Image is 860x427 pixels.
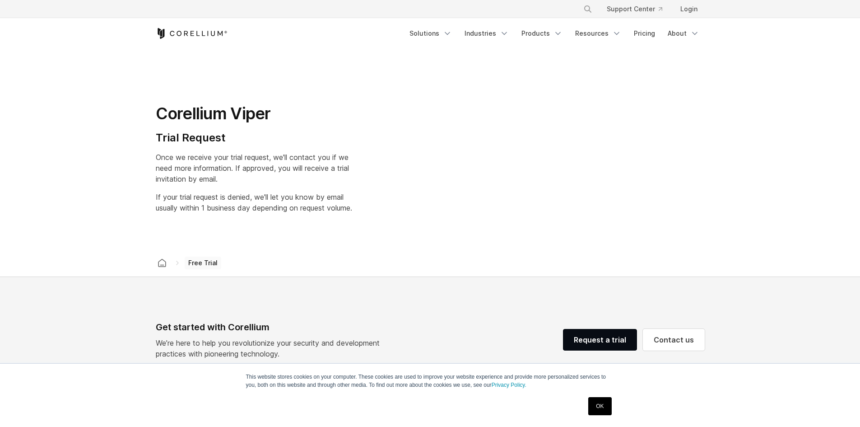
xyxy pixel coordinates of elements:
a: Contact us [643,329,705,351]
a: Industries [459,25,514,42]
div: Navigation Menu [404,25,705,42]
a: Corellium home [154,257,170,269]
div: Navigation Menu [572,1,705,17]
h4: Trial Request [156,131,352,145]
a: Solutions [404,25,457,42]
a: Login [673,1,705,17]
a: Corellium Home [156,28,228,39]
button: Search [580,1,596,17]
p: This website stores cookies on your computer. These cookies are used to improve your website expe... [246,373,614,389]
div: Get started with Corellium [156,320,387,334]
span: If your trial request is denied, we'll let you know by email usually within 1 business day depend... [156,192,352,212]
a: Request a trial [563,329,637,351]
a: OK [588,397,611,415]
a: Support Center [600,1,669,17]
span: Once we receive your trial request, we'll contact you if we need more information. If approved, y... [156,153,349,183]
p: We’re here to help you revolutionize your security and development practices with pioneering tech... [156,338,387,359]
h1: Corellium Viper [156,103,352,124]
a: Resources [570,25,627,42]
a: Pricing [628,25,660,42]
a: About [662,25,705,42]
span: Free Trial [185,257,221,269]
a: Products [516,25,568,42]
a: Privacy Policy. [492,382,526,388]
